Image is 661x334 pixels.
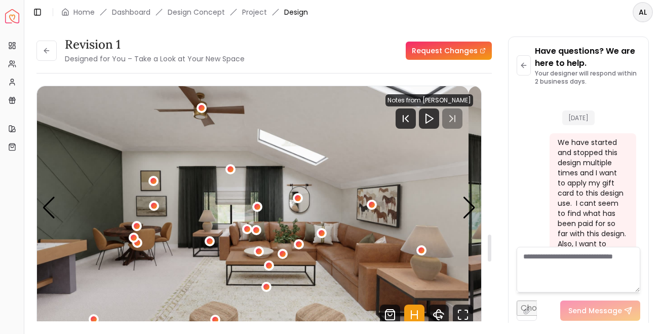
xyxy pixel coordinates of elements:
[558,137,626,320] div: We have started and stopped this design multiple times and I want to apply my gift card to this d...
[429,305,449,325] svg: 360 View
[168,7,225,17] li: Design Concept
[380,305,400,325] svg: Shop Products from this design
[535,69,640,86] p: Your designer will respond within 2 business days.
[5,9,19,23] a: Spacejoy
[406,42,492,60] a: Request Changes
[634,3,652,21] span: AL
[112,7,150,17] a: Dashboard
[562,110,595,125] span: [DATE]
[65,54,245,64] small: Designed for You – Take a Look at Your New Space
[633,2,653,22] button: AL
[242,7,267,17] a: Project
[396,108,416,129] svg: Previous Track
[453,305,473,325] svg: Fullscreen
[385,94,473,106] div: Notes from [PERSON_NAME]
[37,86,469,329] img: Design Render 1
[462,197,476,219] div: Next slide
[535,45,640,69] p: Have questions? We are here to help.
[42,197,56,219] div: Previous slide
[284,7,308,17] span: Design
[423,113,435,125] svg: Play
[37,86,481,329] div: Carousel
[37,86,469,329] div: 1 / 4
[404,305,424,325] svg: Hotspots Toggle
[65,36,245,53] h3: Revision 1
[5,9,19,23] img: Spacejoy Logo
[61,7,308,17] nav: breadcrumb
[73,7,95,17] a: Home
